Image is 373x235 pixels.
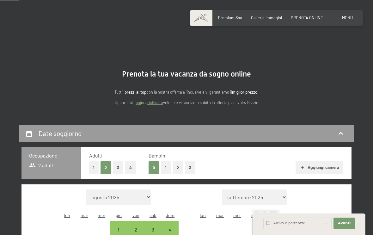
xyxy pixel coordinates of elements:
[64,213,70,218] abbr: lunedì
[60,89,313,95] p: Tutti i con la nostra offerta all'incusive e vi garantiamo il !
[342,15,353,20] span: Menu
[150,213,156,218] abbr: sabato
[98,213,105,218] abbr: mercoledì
[233,213,241,218] abbr: mercoledì
[218,15,242,20] a: Premium Spa
[253,210,279,213] span: Richiesta express
[113,161,123,174] button: 3
[216,213,224,218] abbr: martedì
[132,213,139,218] abbr: venerdì
[125,90,146,95] strong: prezzi al top
[81,213,88,218] abbr: martedì
[161,161,171,174] button: 1
[251,213,257,218] abbr: giovedì
[232,90,257,95] strong: miglior prezzo
[29,162,55,169] span: 2 adulti
[149,152,167,158] span: Bambini
[125,161,136,174] button: 4
[116,213,122,218] abbr: giovedì
[89,161,99,174] button: 1
[89,152,102,158] span: Adulti
[296,161,343,175] button: Aggiungi camera
[251,15,282,20] a: Galleria immagini
[185,161,195,174] button: 3
[333,218,355,229] button: Avanti
[291,15,323,20] a: PRENOTA ONLINE
[200,213,206,218] abbr: lunedì
[173,161,183,174] button: 2
[147,100,163,105] a: richiesta
[338,221,351,226] span: Avanti
[149,161,159,174] button: 0
[101,161,111,174] button: 2
[166,213,174,218] abbr: domenica
[60,99,313,106] p: Oppure fate una veloce e vi facciamo subito la offerta piacevole. Grazie
[122,70,251,78] span: Prenota la tua vacanza da sogno online
[39,129,82,137] h2: Date soggiorno
[29,152,73,159] h3: Occupazione
[136,100,141,105] a: quì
